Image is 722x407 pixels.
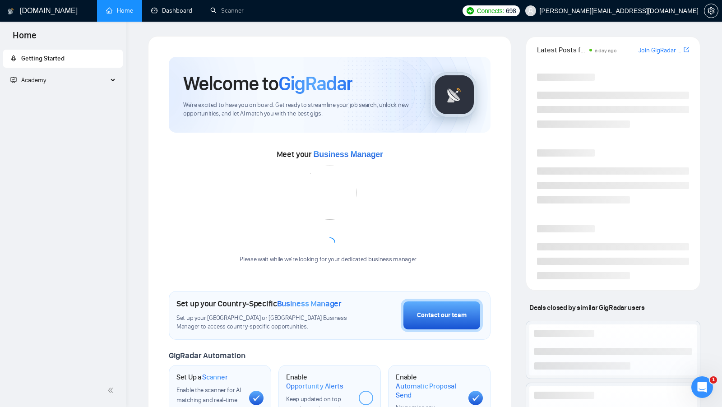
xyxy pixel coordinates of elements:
[202,373,227,382] span: Scanner
[595,47,617,54] span: a day ago
[277,149,383,159] span: Meet your
[417,310,467,320] div: Contact our team
[3,50,123,68] li: Getting Started
[396,382,461,399] span: Automatic Proposal Send
[234,255,425,264] div: Please wait while we're looking for your dedicated business manager...
[684,46,689,54] a: export
[704,4,718,18] button: setting
[10,77,17,83] span: fund-projection-screen
[401,299,483,332] button: Contact our team
[277,299,342,309] span: Business Manager
[176,314,356,331] span: Set up your [GEOGRAPHIC_DATA] or [GEOGRAPHIC_DATA] Business Manager to access country-specific op...
[10,76,46,84] span: Academy
[537,44,586,55] span: Latest Posts from the GigRadar Community
[506,6,516,16] span: 698
[303,166,357,220] img: error
[5,29,44,48] span: Home
[183,101,417,118] span: We're excited to have you on board. Get ready to streamline your job search, unlock new opportuni...
[526,300,648,315] span: Deals closed by similar GigRadar users
[467,7,474,14] img: upwork-logo.png
[176,373,227,382] h1: Set Up a
[396,373,461,399] h1: Enable
[176,299,342,309] h1: Set up your Country-Specific
[169,351,245,361] span: GigRadar Automation
[183,71,352,96] h1: Welcome to
[639,46,682,55] a: Join GigRadar Slack Community
[10,55,17,61] span: rocket
[8,4,14,18] img: logo
[151,7,192,14] a: dashboardDashboard
[21,55,65,62] span: Getting Started
[286,382,343,391] span: Opportunity Alerts
[106,7,133,14] a: homeHome
[704,7,718,14] a: setting
[278,71,352,96] span: GigRadar
[210,7,244,14] a: searchScanner
[314,150,383,159] span: Business Manager
[322,235,338,250] span: loading
[704,7,718,14] span: setting
[477,6,504,16] span: Connects:
[286,373,352,390] h1: Enable
[528,8,534,14] span: user
[684,46,689,53] span: export
[691,376,713,398] iframe: Intercom live chat
[21,76,46,84] span: Academy
[107,386,116,395] span: double-left
[432,72,477,117] img: gigradar-logo.png
[710,376,717,384] span: 1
